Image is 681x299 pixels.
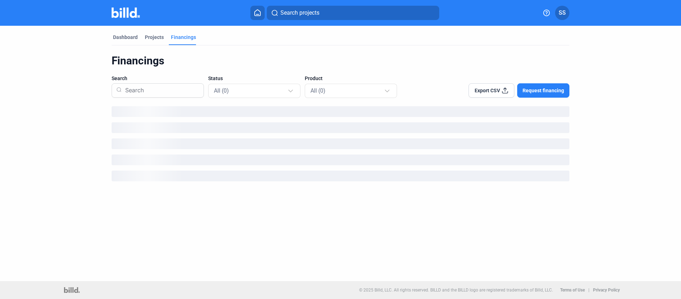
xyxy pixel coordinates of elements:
div: Dashboard [113,34,138,41]
p: © 2025 Billd, LLC. All rights reserved. BILLD and the BILLD logo are registered trademarks of Bil... [359,288,553,293]
b: Terms of Use [560,288,585,293]
img: logo [64,287,79,293]
b: Privacy Policy [593,288,620,293]
span: Status [208,75,223,82]
button: Search projects [267,6,439,20]
div: Financings [112,54,569,68]
div: loading [112,106,569,117]
img: Billd Company Logo [112,8,140,18]
p: | [588,288,589,293]
span: Search projects [280,9,319,17]
button: Export CSV [469,83,514,98]
span: Product [305,75,323,82]
div: loading [112,122,569,133]
span: Search [112,75,127,82]
div: Financings [171,34,196,41]
input: Search [122,81,199,100]
div: loading [112,155,569,165]
span: Request financing [523,87,564,94]
div: Projects [145,34,164,41]
span: Export CSV [475,87,500,94]
span: SS [559,9,566,17]
div: loading [112,138,569,149]
span: All (0) [214,87,229,94]
span: All (0) [310,87,325,94]
button: SS [555,6,569,20]
div: loading [112,171,569,181]
button: Request financing [517,83,569,98]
